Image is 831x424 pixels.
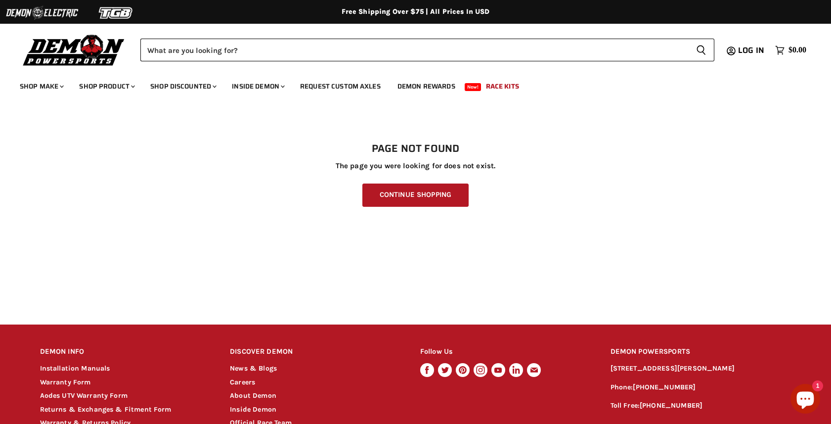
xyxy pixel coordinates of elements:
[479,76,526,96] a: Race Kits
[738,44,764,56] span: Log in
[734,46,770,55] a: Log in
[640,401,702,410] a: [PHONE_NUMBER]
[5,3,79,22] img: Demon Electric Logo 2
[230,405,276,414] a: Inside Demon
[611,340,791,364] h2: DEMON POWERSPORTS
[770,43,811,57] a: $0.00
[40,340,212,364] h2: DEMON INFO
[40,405,172,414] a: Returns & Exchanges & Fitment Form
[688,39,714,61] button: Search
[362,184,469,207] a: Continue Shopping
[390,76,463,96] a: Demon Rewards
[788,46,806,55] span: $0.00
[140,39,714,61] form: Product
[40,391,128,400] a: Aodes UTV Warranty Form
[230,378,255,386] a: Careers
[140,39,688,61] input: Search
[230,364,277,373] a: News & Blogs
[611,400,791,412] p: Toll Free:
[20,7,811,16] div: Free Shipping Over $75 | All Prices In USD
[72,76,141,96] a: Shop Product
[40,162,791,170] p: The page you were looking for does not exist.
[40,378,91,386] a: Warranty Form
[611,382,791,393] p: Phone:
[230,391,276,400] a: About Demon
[12,72,804,96] ul: Main menu
[40,364,110,373] a: Installation Manuals
[143,76,222,96] a: Shop Discounted
[12,76,70,96] a: Shop Make
[420,340,592,364] h2: Follow Us
[224,76,291,96] a: Inside Demon
[787,384,823,416] inbox-online-store-chat: Shopify online store chat
[20,32,128,67] img: Demon Powersports
[40,143,791,155] h1: Page not found
[230,340,401,364] h2: DISCOVER DEMON
[293,76,388,96] a: Request Custom Axles
[633,383,696,391] a: [PHONE_NUMBER]
[465,83,481,91] span: New!
[611,363,791,375] p: [STREET_ADDRESS][PERSON_NAME]
[79,3,153,22] img: TGB Logo 2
